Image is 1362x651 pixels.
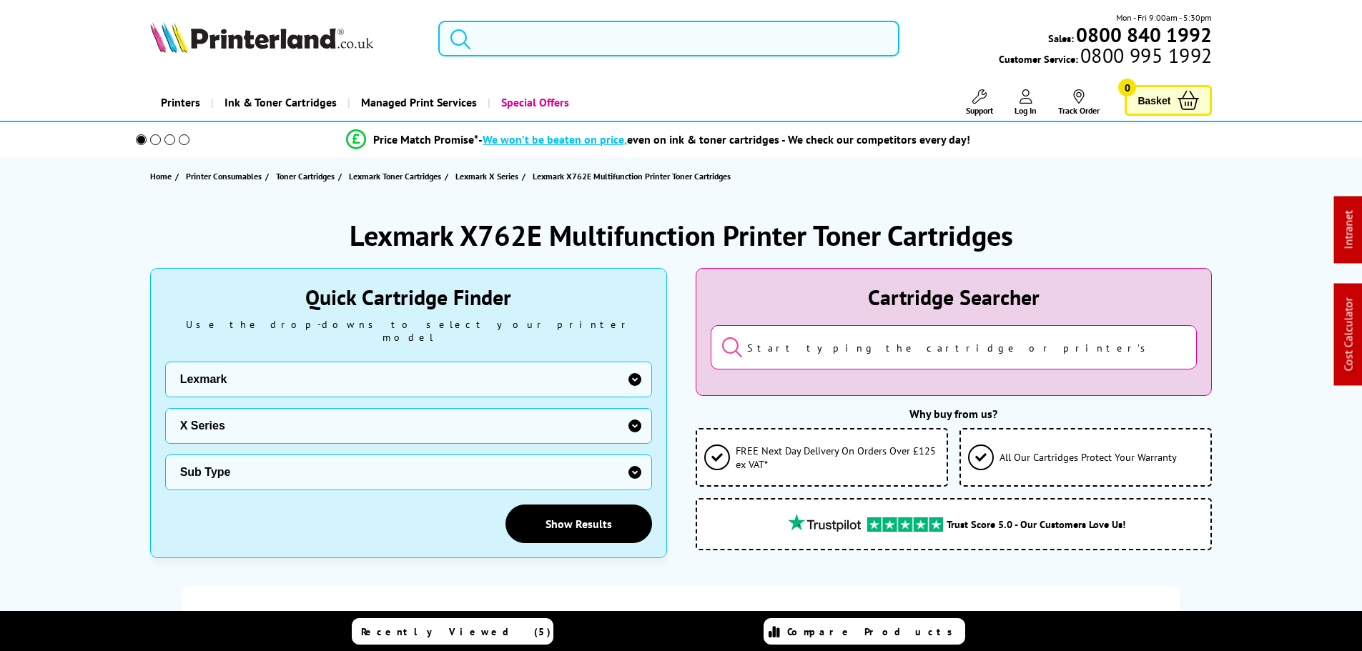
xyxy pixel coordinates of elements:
[488,84,580,121] a: Special Offers
[1138,91,1170,110] span: Basket
[947,517,1125,531] span: Trust Score 5.0 - Our Customers Love Us!
[1125,85,1212,116] a: Basket 0
[1074,28,1212,41] a: 0800 840 1992
[455,169,518,184] span: Lexmark X Series
[165,318,652,344] div: Use the drop-downs to select your printer model
[966,89,993,116] a: Support
[150,21,373,53] img: Printerland Logo
[787,625,960,638] span: Compare Products
[350,217,1013,254] h1: Lexmark X762E Multifunction Printer Toner Cartridges
[781,514,867,532] img: trustpilot rating
[505,505,652,543] a: Show Results
[764,618,965,645] a: Compare Products
[867,517,943,532] img: trustpilot rating
[224,84,337,121] span: Ink & Toner Cartridges
[352,618,553,645] a: Recently Viewed (5)
[150,169,175,184] a: Home
[150,21,421,56] a: Printerland Logo
[1015,105,1037,116] span: Log In
[1000,450,1177,464] span: All Our Cartridges Protect Your Warranty
[1116,11,1212,24] span: Mon - Fri 9:00am - 5:30pm
[211,84,347,121] a: Ink & Toner Cartridges
[150,84,211,121] a: Printers
[276,169,335,184] span: Toner Cartridges
[1341,298,1356,372] a: Cost Calculator
[1048,31,1074,45] span: Sales:
[165,283,652,311] div: Quick Cartridge Finder
[276,169,338,184] a: Toner Cartridges
[736,444,939,471] span: FREE Next Day Delivery On Orders Over £125 ex VAT*
[361,625,551,638] span: Recently Viewed (5)
[455,169,522,184] a: Lexmark X Series
[373,132,478,146] span: Price Match Promise*
[1341,211,1356,249] a: Intranet
[347,84,488,121] a: Managed Print Services
[533,171,731,182] span: Lexmark X762E Multifunction Printer Toner Cartridges
[711,283,1198,311] div: Cartridge Searcher
[186,169,262,184] span: Printer Consumables
[1078,49,1212,62] span: 0800 995 1992
[999,49,1212,66] span: Customer Service:
[1118,79,1136,96] span: 0
[966,105,993,116] span: Support
[349,169,445,184] a: Lexmark Toner Cartridges
[478,132,970,146] div: - even on ink & toner cartridges - We check our competitors every day!
[711,325,1198,369] input: Start typing the cartridge or printer's name...
[696,407,1213,421] div: Why buy from us?
[483,132,627,146] span: We won’t be beaten on price,
[186,169,265,184] a: Printer Consumables
[1076,21,1212,48] b: 0800 840 1992
[1058,89,1100,116] a: Track Order
[117,127,1201,152] li: modal_Promise
[349,169,441,184] span: Lexmark Toner Cartridges
[1015,89,1037,116] a: Log In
